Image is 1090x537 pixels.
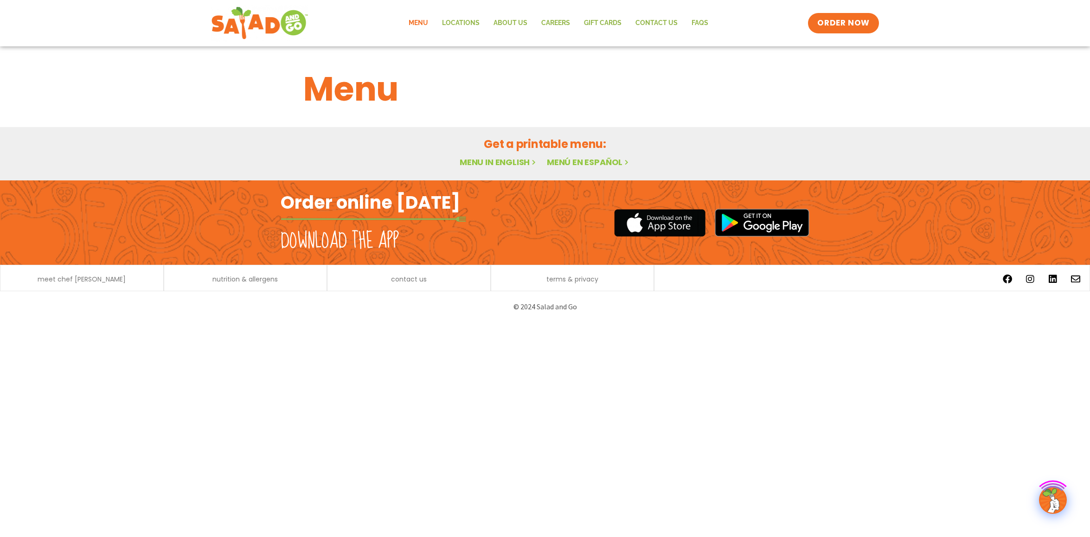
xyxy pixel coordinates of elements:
a: GIFT CARDS [577,13,628,34]
img: appstore [614,208,705,238]
a: meet chef [PERSON_NAME] [38,276,126,282]
a: Locations [435,13,487,34]
h2: Order online [DATE] [281,191,460,214]
nav: Menu [402,13,715,34]
h2: Download the app [281,228,399,254]
a: Careers [534,13,577,34]
a: terms & privacy [546,276,598,282]
a: Contact Us [628,13,685,34]
a: nutrition & allergens [212,276,278,282]
a: About Us [487,13,534,34]
h1: Menu [303,64,787,114]
a: Menú en español [547,156,630,168]
img: google_play [715,209,809,237]
a: FAQs [685,13,715,34]
a: Menu in English [460,156,538,168]
p: © 2024 Salad and Go [285,300,805,313]
a: ORDER NOW [808,13,878,33]
h2: Get a printable menu: [303,136,787,152]
img: fork [281,217,466,222]
a: contact us [391,276,427,282]
img: new-SAG-logo-768×292 [211,5,309,42]
a: Menu [402,13,435,34]
span: ORDER NOW [817,18,869,29]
